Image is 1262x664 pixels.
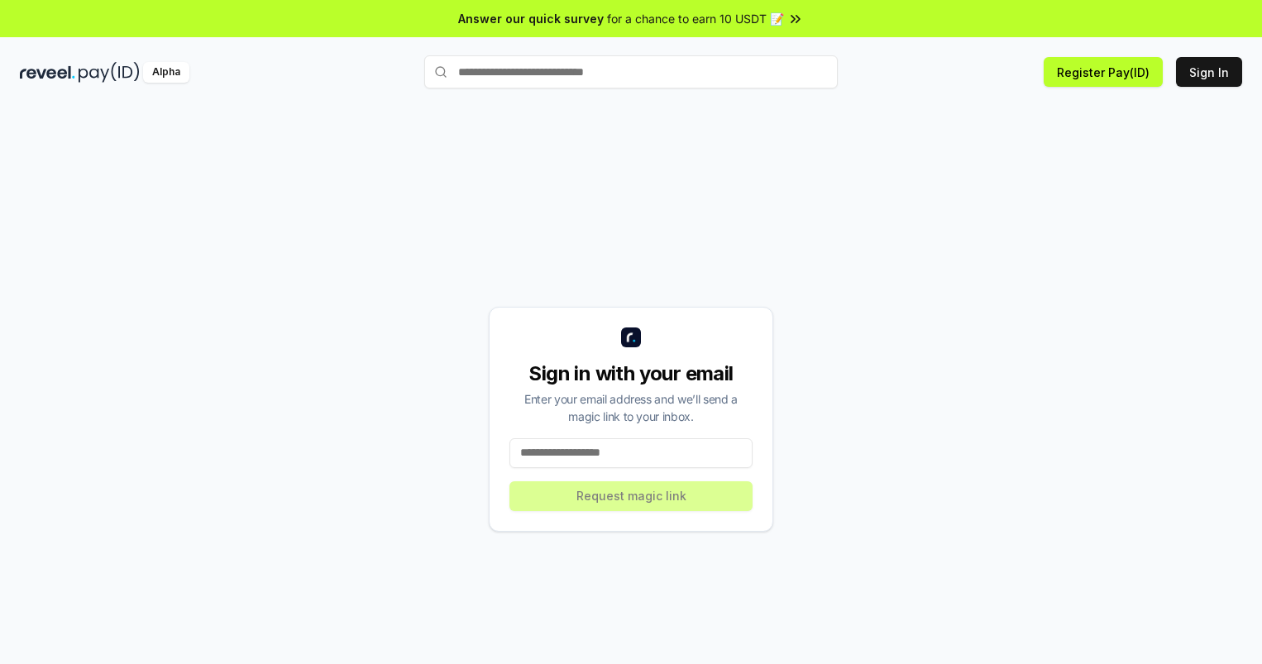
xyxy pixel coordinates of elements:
img: reveel_dark [20,62,75,83]
div: Enter your email address and we’ll send a magic link to your inbox. [509,390,753,425]
span: Answer our quick survey [458,10,604,27]
span: for a chance to earn 10 USDT 📝 [607,10,784,27]
img: logo_small [621,327,641,347]
div: Alpha [143,62,189,83]
img: pay_id [79,62,140,83]
button: Register Pay(ID) [1044,57,1163,87]
div: Sign in with your email [509,361,753,387]
button: Sign In [1176,57,1242,87]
